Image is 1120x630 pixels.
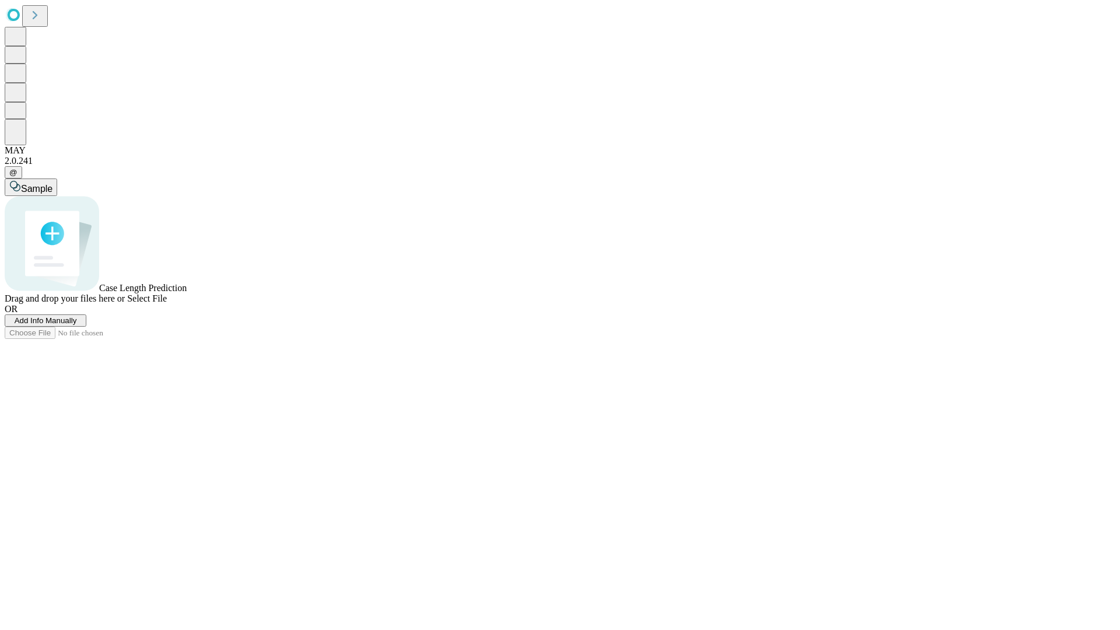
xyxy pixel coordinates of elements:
span: @ [9,168,17,177]
span: Select File [127,293,167,303]
span: OR [5,304,17,314]
div: MAY [5,145,1115,156]
span: Case Length Prediction [99,283,187,293]
button: @ [5,166,22,178]
button: Sample [5,178,57,196]
button: Add Info Manually [5,314,86,327]
span: Add Info Manually [15,316,77,325]
span: Sample [21,184,52,194]
div: 2.0.241 [5,156,1115,166]
span: Drag and drop your files here or [5,293,125,303]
